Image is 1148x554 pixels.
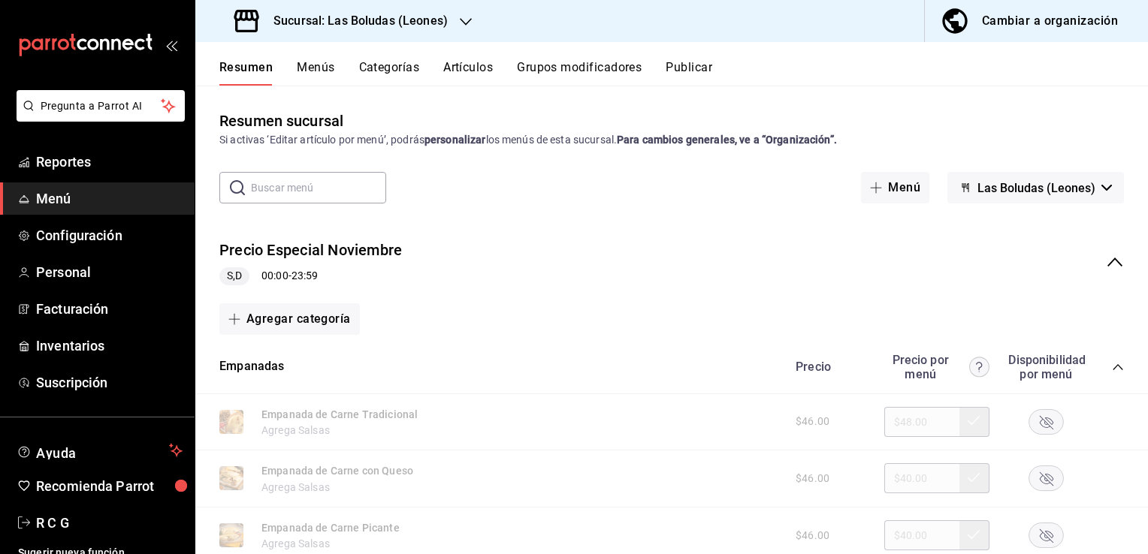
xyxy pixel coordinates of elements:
h3: Sucursal: Las Boludas (Leones) [261,12,448,30]
span: Reportes [36,152,183,172]
button: Pregunta a Parrot AI [17,90,185,122]
span: Ayuda [36,441,163,459]
button: Resumen [219,60,273,86]
button: Menús [297,60,334,86]
strong: personalizar [424,134,486,146]
button: collapse-category-row [1112,361,1124,373]
a: Pregunta a Parrot AI [11,109,185,125]
button: Publicar [666,60,712,86]
div: Resumen sucursal [219,110,343,132]
button: Agregar categoría [219,303,360,335]
div: 00:00 - 23:59 [219,267,402,285]
div: Si activas ‘Editar artículo por menú’, podrás los menús de esta sucursal. [219,132,1124,148]
div: Precio [781,360,877,374]
button: Categorías [359,60,420,86]
button: Artículos [443,60,493,86]
span: R C G [36,513,183,533]
button: Empanadas [219,358,285,375]
button: Grupos modificadores [517,60,642,86]
div: navigation tabs [219,60,1148,86]
span: Suscripción [36,372,183,393]
div: collapse-menu-row [195,227,1148,297]
span: Menú [36,188,183,209]
input: Buscar menú [251,173,386,203]
span: Inventarios [36,336,183,356]
span: Pregunta a Parrot AI [41,98,162,114]
button: Las Boludas (Leones) [947,172,1124,203]
strong: Para cambios generales, ve a “Organización”. [617,134,837,146]
span: Recomienda Parrot [36,476,183,496]
span: Personal [36,262,183,282]
span: S,D [221,268,248,284]
div: Disponibilidad por menú [1008,353,1083,381]
div: Precio por menú [884,353,989,381]
span: Las Boludas (Leones) [977,181,1095,195]
button: Menú [861,172,929,203]
div: Cambiar a organización [982,11,1118,32]
span: Configuración [36,225,183,245]
button: Precio Especial Noviembre [219,239,402,261]
span: Facturación [36,299,183,319]
button: open_drawer_menu [165,39,177,51]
